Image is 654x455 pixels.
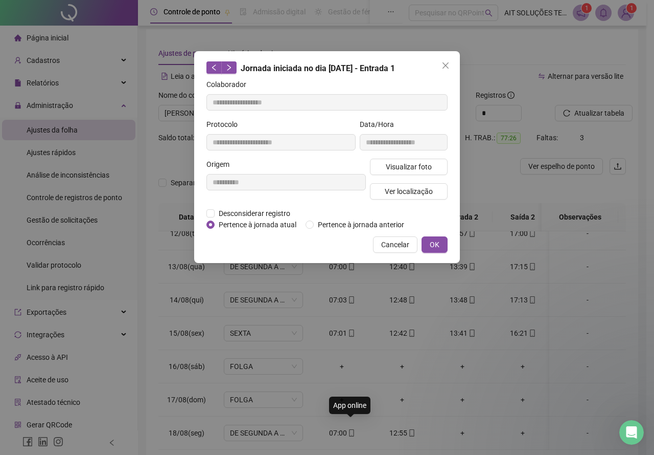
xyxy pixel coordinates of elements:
[386,161,432,172] span: Visualizar foto
[225,64,232,71] span: right
[215,208,294,219] span: Desconsiderar registro
[422,236,448,253] button: OK
[373,236,417,253] button: Cancelar
[206,79,253,90] label: Colaborador
[206,61,448,75] div: Jornada iniciada no dia [DATE] - Entrada 1
[206,159,236,170] label: Origem
[370,183,448,200] button: Ver localização
[215,219,300,230] span: Pertence à jornada atual
[441,61,450,70] span: close
[437,57,454,74] button: Close
[206,61,222,74] button: left
[619,420,644,445] iframe: Intercom live chat
[385,186,433,197] span: Ver localização
[206,119,244,130] label: Protocolo
[381,239,409,250] span: Cancelar
[430,239,439,250] span: OK
[360,119,401,130] label: Data/Hora
[221,61,237,74] button: right
[314,219,408,230] span: Pertence à jornada anterior
[370,159,448,175] button: Visualizar foto
[211,64,218,71] span: left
